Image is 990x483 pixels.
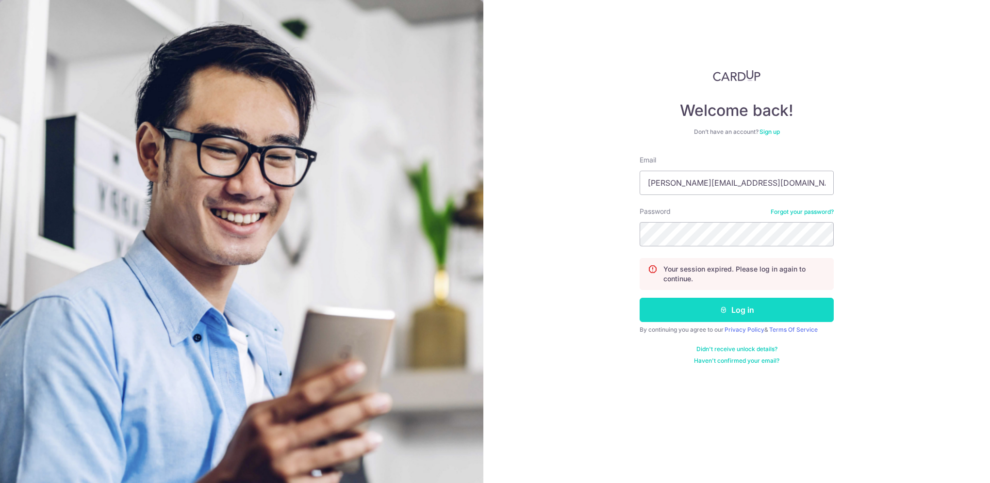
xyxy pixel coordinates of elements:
[769,326,818,333] a: Terms Of Service
[640,101,834,120] h4: Welcome back!
[640,207,671,216] label: Password
[640,171,834,195] input: Enter your Email
[663,264,825,284] p: Your session expired. Please log in again to continue.
[759,128,780,135] a: Sign up
[696,345,777,353] a: Didn't receive unlock details?
[713,70,760,81] img: CardUp Logo
[640,298,834,322] button: Log in
[771,208,834,216] a: Forgot your password?
[640,326,834,334] div: By continuing you agree to our &
[640,155,656,165] label: Email
[694,357,779,365] a: Haven't confirmed your email?
[640,128,834,136] div: Don’t have an account?
[725,326,764,333] a: Privacy Policy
